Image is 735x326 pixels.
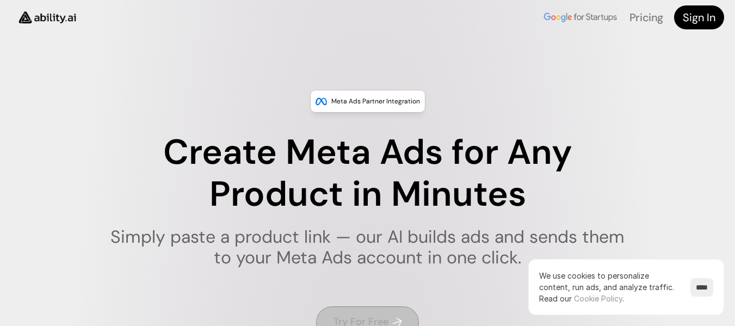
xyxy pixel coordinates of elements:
[331,96,420,107] p: Meta Ads Partner Integration
[683,10,715,25] h4: Sign In
[539,294,624,303] span: Read our .
[674,5,724,29] a: Sign In
[574,294,622,303] a: Cookie Policy
[629,10,663,24] a: Pricing
[103,226,632,268] h1: Simply paste a product link — our AI builds ads and sends them to your Meta Ads account in one cl...
[539,270,680,304] p: We use cookies to personalize content, run ads, and analyze traffic.
[103,132,632,216] h1: Create Meta Ads for Any Product in Minutes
